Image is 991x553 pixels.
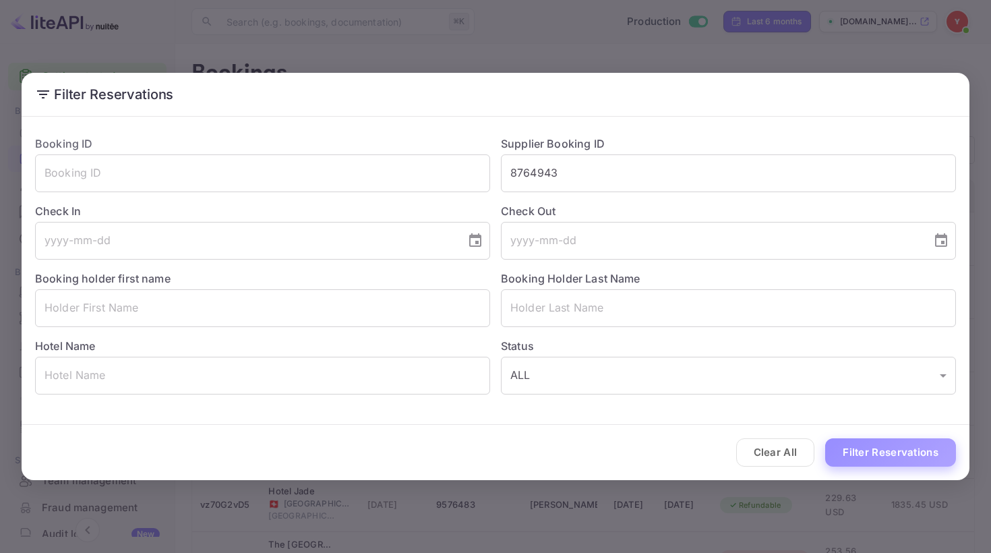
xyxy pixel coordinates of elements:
[736,438,815,467] button: Clear All
[35,137,93,150] label: Booking ID
[35,289,490,327] input: Holder First Name
[501,338,956,354] label: Status
[501,222,922,260] input: yyyy-mm-dd
[501,203,956,219] label: Check Out
[35,203,490,219] label: Check In
[22,73,969,116] h2: Filter Reservations
[501,289,956,327] input: Holder Last Name
[35,272,171,285] label: Booking holder first name
[928,227,955,254] button: Choose date
[501,272,640,285] label: Booking Holder Last Name
[35,154,490,192] input: Booking ID
[501,357,956,395] div: ALL
[825,438,956,467] button: Filter Reservations
[35,339,96,353] label: Hotel Name
[462,227,489,254] button: Choose date
[35,357,490,395] input: Hotel Name
[501,137,605,150] label: Supplier Booking ID
[35,222,456,260] input: yyyy-mm-dd
[501,154,956,192] input: Supplier Booking ID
